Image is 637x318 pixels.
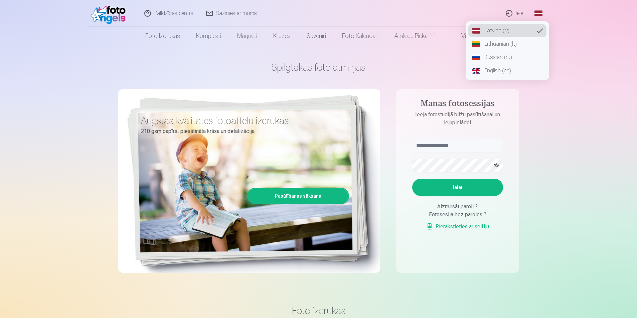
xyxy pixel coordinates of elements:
a: Foto izdrukas [137,27,188,45]
a: Russian (ru) [468,51,546,64]
h3: Foto izdrukas [124,305,514,317]
div: Aizmirsāt paroli ? [412,203,503,211]
button: Ieiet [412,179,503,196]
a: Latvian (lv) [468,24,546,37]
a: Krūzes [265,27,299,45]
a: Komplekti [188,27,229,45]
a: Suvenīri [299,27,334,45]
a: Atslēgu piekariņi [386,27,443,45]
h4: Manas fotosessijas [406,99,510,111]
a: Visi produkti [443,27,500,45]
a: Foto kalendāri [334,27,386,45]
p: 210 gsm papīrs, piesātināta krāsa un detalizācija [141,127,344,136]
a: Lithuanian (lt) [468,37,546,51]
nav: Global [466,21,549,80]
a: English (en) [468,64,546,77]
h1: Spilgtākās foto atmiņas [118,61,519,73]
div: Fotosesija bez paroles ? [412,211,503,219]
a: Pierakstieties ar selfiju [426,223,489,231]
h3: Augstas kvalitātes fotoattēlu izdrukas [141,115,344,127]
img: /fa1 [91,3,129,24]
a: Pasūtīšanas sākšana [248,189,348,203]
p: Ieeja fotostudijā bilžu pasūtīšanai un lejupielādei [406,111,510,127]
a: Magnēti [229,27,265,45]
